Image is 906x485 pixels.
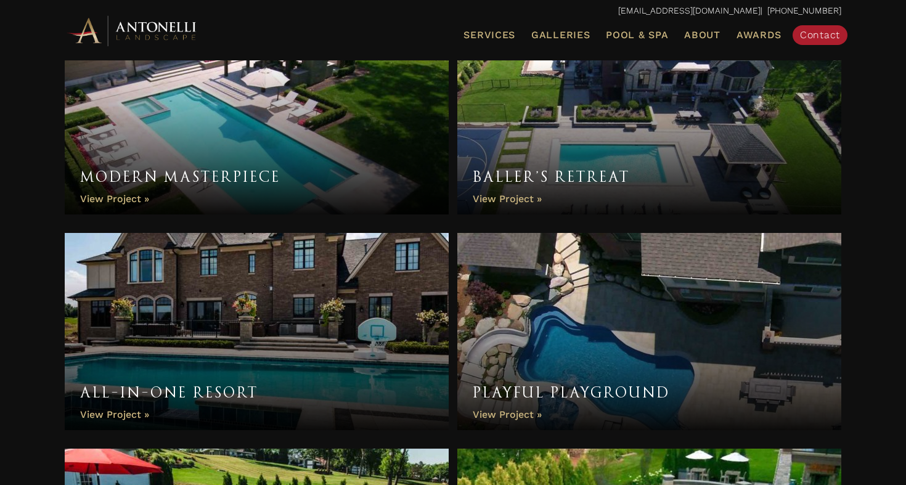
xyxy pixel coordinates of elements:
p: | [PHONE_NUMBER] [65,3,841,19]
a: About [679,27,725,43]
a: Awards [732,27,786,43]
a: Pool & Spa [601,27,673,43]
span: About [684,30,720,40]
span: Awards [737,29,782,41]
a: Contact [793,25,847,45]
span: Services [463,30,515,40]
a: Services [459,27,520,43]
span: Pool & Spa [606,29,668,41]
a: Galleries [526,27,595,43]
img: Antonelli Horizontal Logo [65,14,200,47]
a: [EMAIL_ADDRESS][DOMAIN_NAME] [618,6,761,15]
span: Contact [800,29,840,41]
span: Galleries [531,29,590,41]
